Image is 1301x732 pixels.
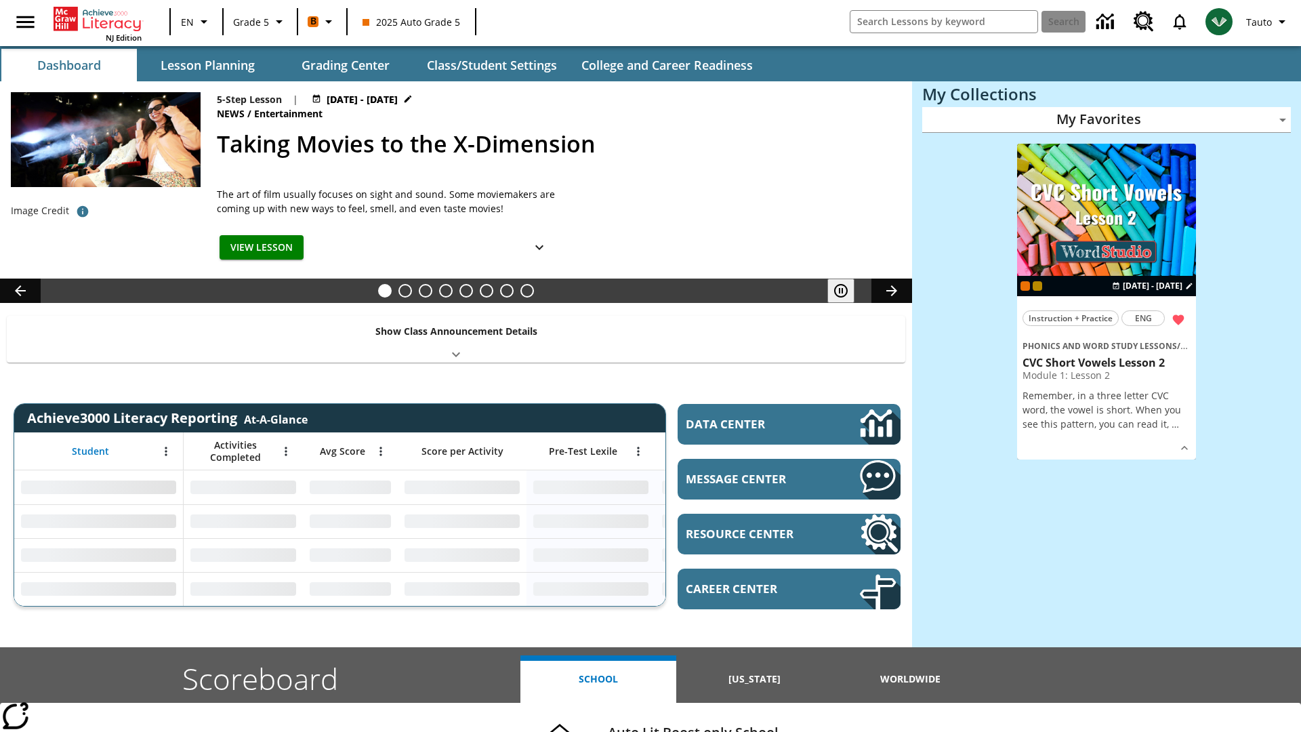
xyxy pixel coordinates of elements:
[1023,340,1177,352] span: Phonics and Word Study Lessons
[1023,356,1191,370] h3: CVC Short Vowels Lesson 2
[310,13,316,30] span: B
[500,284,514,298] button: Slide 7 Making a Difference for the Planet
[1197,4,1241,39] button: Select a new avatar
[228,9,293,34] button: Grade: Grade 5, Select a grade
[678,569,901,609] a: Career Center
[1180,340,1251,352] span: CVC Short Vowels
[184,572,303,606] div: No Data,
[217,106,247,121] span: News
[1126,3,1162,40] a: Resource Center, Will open in new tab
[309,92,415,106] button: Aug 27 - Aug 27 Choose Dates
[439,284,453,298] button: Slide 4 One Idea, Lots of Hard Work
[217,187,556,216] p: The art of film usually focuses on sight and sound. Some moviemakers are coming up with new ways ...
[520,655,676,703] button: School
[27,409,308,427] span: Achieve3000 Literacy Reporting
[419,284,432,298] button: Slide 3 What's the Big Idea?
[1023,338,1191,353] span: Topic: Phonics and Word Study Lessons/CVC Short Vowels
[217,92,282,106] p: 5-Step Lesson
[11,204,69,218] p: Image Credit
[655,572,784,606] div: No Data,
[1177,339,1188,352] span: /
[922,107,1291,133] div: My Favorites
[686,526,819,542] span: Resource Center
[421,445,503,457] span: Score per Activity
[69,199,96,224] button: Photo credit: Photo by The Asahi Shimbun via Getty Images
[1162,4,1197,39] a: Notifications
[655,470,784,504] div: No Data,
[54,4,142,43] div: Home
[7,316,905,363] div: Show Class Announcement Details
[1088,3,1126,41] a: Data Center
[678,404,901,445] a: Data Center
[1109,280,1196,292] button: Aug 28 - Aug 28 Choose Dates
[247,107,251,120] span: /
[1020,281,1030,291] div: Current Class
[303,572,398,606] div: No Data,
[303,470,398,504] div: No Data,
[303,538,398,572] div: No Data,
[371,441,391,462] button: Open Menu
[850,11,1037,33] input: search field
[827,279,854,303] button: Pause
[1023,310,1119,326] button: Instruction + Practice
[244,409,308,427] div: At-A-Glance
[220,235,304,260] button: View Lesson
[459,284,473,298] button: Slide 5 Pre-release lesson
[327,92,398,106] span: [DATE] - [DATE]
[686,416,814,432] span: Data Center
[1172,418,1179,430] span: …
[827,279,868,303] div: Pause
[190,439,280,464] span: Activities Completed
[1241,9,1296,34] button: Profile/Settings
[276,441,296,462] button: Open Menu
[1017,144,1196,460] div: lesson details
[526,235,553,260] button: Show Details
[1,49,137,81] button: Dashboard
[378,284,392,298] button: Slide 1 Taking Movies to the X-Dimension
[11,92,201,187] img: Panel in front of the seats sprays water mist to the happy audience at a 4DX-equipped theater.
[320,445,365,457] span: Avg Score
[184,470,303,504] div: No Data,
[233,15,269,29] span: Grade 5
[303,504,398,538] div: No Data,
[520,284,534,298] button: Slide 8 Sleepless in the Animal Kingdom
[140,49,275,81] button: Lesson Planning
[106,33,142,43] span: NJ Edition
[1029,311,1113,325] span: Instruction + Practice
[1121,310,1165,326] button: ENG
[833,655,989,703] button: Worldwide
[416,49,568,81] button: Class/Student Settings
[686,581,819,596] span: Career Center
[1135,311,1152,325] span: ENG
[678,459,901,500] a: Message Center
[655,504,784,538] div: No Data,
[184,538,303,572] div: No Data,
[922,85,1291,104] h3: My Collections
[375,324,537,338] p: Show Class Announcement Details
[480,284,493,298] button: Slide 6 Career Lesson
[156,441,176,462] button: Open Menu
[628,441,648,462] button: Open Menu
[686,471,819,487] span: Message Center
[871,279,912,303] button: Lesson carousel, Next
[549,445,617,457] span: Pre-Test Lexile
[278,49,413,81] button: Grading Center
[293,92,298,106] span: |
[655,538,784,572] div: No Data,
[398,284,412,298] button: Slide 2 Cars of the Future?
[54,5,142,33] a: Home
[1166,308,1191,332] button: Remove from Favorites
[72,445,109,457] span: Student
[571,49,764,81] button: College and Career Readiness
[363,15,460,29] span: 2025 Auto Grade 5
[5,2,45,42] button: Open side menu
[1033,281,1042,291] div: New 2025 class
[1174,438,1195,458] button: Show Details
[1205,8,1233,35] img: avatar image
[1123,280,1182,292] span: [DATE] - [DATE]
[1246,15,1272,29] span: Tauto
[254,106,325,121] span: Entertainment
